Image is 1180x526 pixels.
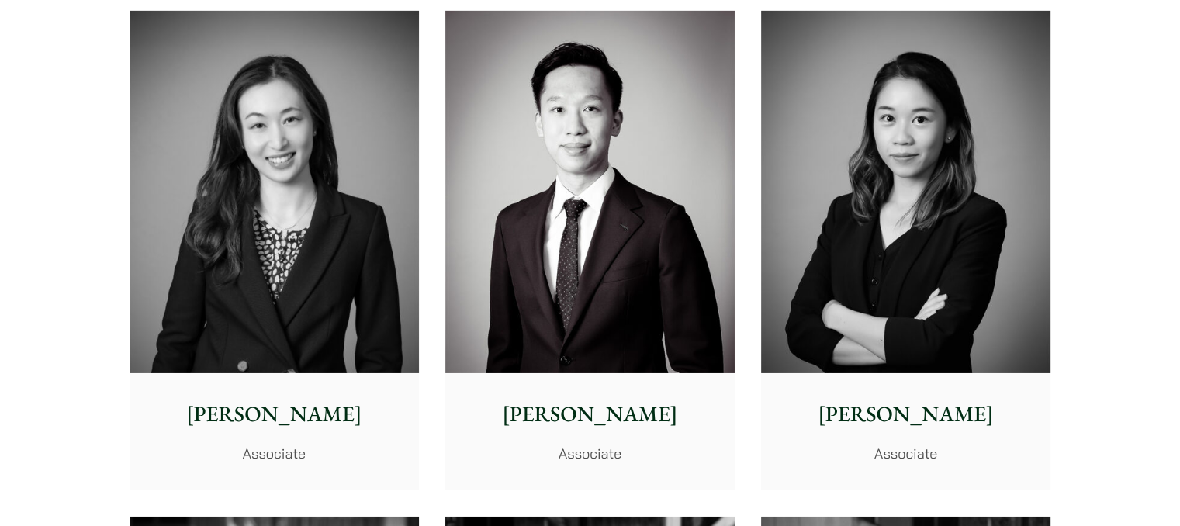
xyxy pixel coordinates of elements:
a: [PERSON_NAME] Associate [130,11,419,490]
p: Associate [142,443,407,464]
p: Associate [773,443,1038,464]
p: [PERSON_NAME] [142,398,407,431]
p: Associate [458,443,722,464]
a: [PERSON_NAME] Associate [445,11,735,490]
p: [PERSON_NAME] [458,398,722,431]
p: [PERSON_NAME] [773,398,1038,431]
a: [PERSON_NAME] Associate [761,11,1050,490]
